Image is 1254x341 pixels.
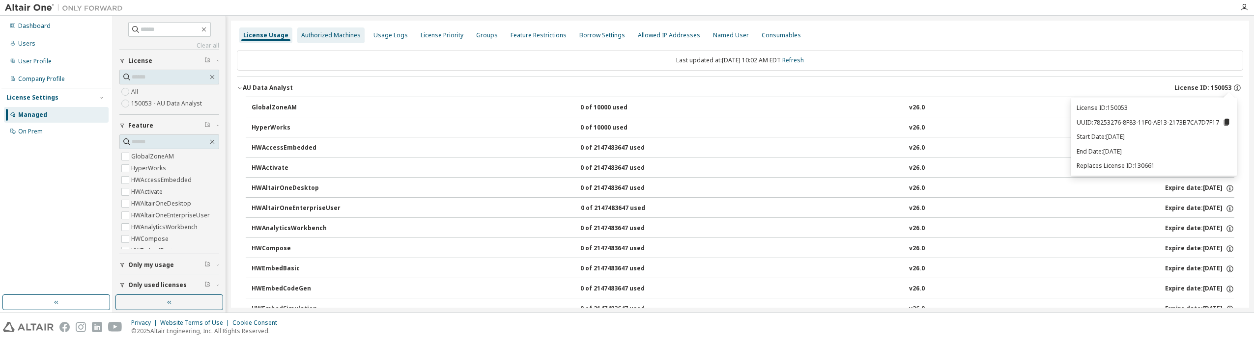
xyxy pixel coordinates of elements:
[909,124,925,132] div: v26.0
[131,198,193,210] label: HWAltairOneDesktop
[909,204,925,213] div: v26.0
[131,174,194,186] label: HWAccessEmbedded
[580,305,669,314] div: 0 of 2147483647 used
[18,128,43,135] div: On Prem
[909,244,925,253] div: v26.0
[909,164,925,173] div: v26.0
[128,122,153,130] span: Feature
[131,233,171,245] label: HWCompose
[580,285,669,293] div: 0 of 2147483647 used
[252,218,1234,239] button: HWAnalyticsWorkbench0 of 2147483647 usedv26.0Expire date:[DATE]
[18,22,51,30] div: Dashboard
[580,264,669,273] div: 0 of 2147483647 used
[252,224,340,233] div: HWAnalyticsWorkbench
[128,57,152,65] span: License
[909,264,925,273] div: v26.0
[252,258,1234,280] button: HWEmbedBasic0 of 2147483647 usedv26.0Expire date:[DATE]
[252,117,1234,139] button: HyperWorks0 of 10000 usedv26.0Expire date:[DATE]
[580,124,669,132] div: 0 of 10000 used
[204,261,210,269] span: Clear filter
[421,31,463,39] div: License Priority
[1165,305,1234,314] div: Expire date: [DATE]
[252,298,1234,320] button: HWEmbedSimulation0 of 2147483647 usedv26.0Expire date:[DATE]
[782,56,804,64] a: Refresh
[579,31,625,39] div: Borrow Settings
[131,221,199,233] label: HWAnalyticsWorkbench
[131,327,283,335] p: © 2025 Altair Engineering, Inc. All Rights Reserved.
[119,274,219,296] button: Only used licenses
[1077,161,1231,170] p: Replaces License ID: 130661
[18,111,47,119] div: Managed
[581,204,669,213] div: 0 of 2147483647 used
[252,198,1234,219] button: HWAltairOneEnterpriseUser0 of 2147483647 usedv26.0Expire date:[DATE]
[1077,104,1231,112] p: License ID: 150053
[119,115,219,136] button: Feature
[1174,84,1231,92] span: License ID: 150053
[252,204,341,213] div: HWAltairOneEnterpriseUser
[92,322,102,332] img: linkedin.svg
[909,104,925,112] div: v26.0
[76,322,86,332] img: instagram.svg
[762,31,801,39] div: Consumables
[909,305,925,314] div: v26.0
[1165,244,1234,253] div: Expire date: [DATE]
[18,75,65,83] div: Company Profile
[511,31,567,39] div: Feature Restrictions
[373,31,408,39] div: Usage Logs
[108,322,122,332] img: youtube.svg
[131,245,177,257] label: HWEmbedBasic
[252,164,340,173] div: HWActivate
[237,50,1243,71] div: Last updated at: [DATE] 10:02 AM EDT
[1165,204,1234,213] div: Expire date: [DATE]
[580,144,669,153] div: 0 of 2147483647 used
[252,157,1234,179] button: HWActivate0 of 2147483647 usedv26.0Expire date:[DATE]
[909,184,925,193] div: v26.0
[301,31,361,39] div: Authorized Machines
[252,285,340,293] div: HWEmbedCodeGen
[909,285,925,293] div: v26.0
[119,50,219,72] button: License
[1077,147,1231,156] p: End Date: [DATE]
[909,144,925,153] div: v26.0
[252,305,340,314] div: HWEmbedSimulation
[252,264,340,273] div: HWEmbedBasic
[252,97,1234,119] button: GlobalZoneAM0 of 10000 usedv26.0Expire date:[DATE]
[580,164,669,173] div: 0 of 2147483647 used
[18,57,52,65] div: User Profile
[3,322,54,332] img: altair_logo.svg
[252,144,340,153] div: HWAccessEmbedded
[128,261,174,269] span: Only my usage
[580,184,669,193] div: 0 of 2147483647 used
[131,186,165,198] label: HWActivate
[59,322,70,332] img: facebook.svg
[131,151,176,162] label: GlobalZoneAM
[252,244,340,253] div: HWCompose
[252,137,1234,159] button: HWAccessEmbedded0 of 2147483647 usedv26.0Expire date:[DATE]
[580,104,669,112] div: 0 of 10000 used
[243,31,288,39] div: License Usage
[5,3,128,13] img: Altair One
[1165,264,1234,273] div: Expire date: [DATE]
[131,210,212,221] label: HWAltairOneEnterpriseUser
[252,278,1234,300] button: HWEmbedCodeGen0 of 2147483647 usedv26.0Expire date:[DATE]
[131,162,168,174] label: HyperWorks
[252,184,340,193] div: HWAltairOneDesktop
[252,178,1234,199] button: HWAltairOneDesktop0 of 2147483647 usedv26.0Expire date:[DATE]
[638,31,700,39] div: Allowed IP Addresses
[1165,184,1234,193] div: Expire date: [DATE]
[1077,132,1231,141] p: Start Date: [DATE]
[580,244,669,253] div: 0 of 2147483647 used
[252,124,340,132] div: HyperWorks
[252,104,340,112] div: GlobalZoneAM
[204,281,210,289] span: Clear filter
[243,84,293,92] div: AU Data Analyst
[476,31,498,39] div: Groups
[6,94,58,102] div: License Settings
[204,57,210,65] span: Clear filter
[131,319,160,327] div: Privacy
[713,31,749,39] div: Named User
[909,224,925,233] div: v26.0
[1165,285,1234,293] div: Expire date: [DATE]
[128,281,187,289] span: Only used licenses
[119,254,219,276] button: Only my usage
